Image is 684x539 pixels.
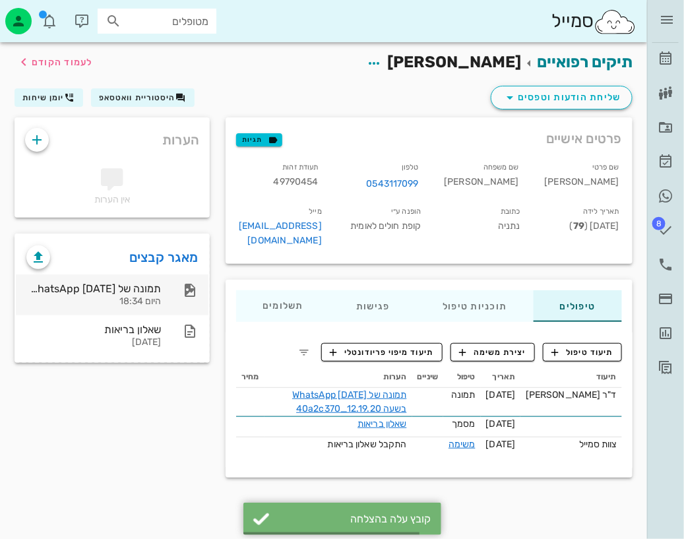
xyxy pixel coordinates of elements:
button: תיעוד טיפול [543,343,622,362]
a: תג [652,214,679,246]
div: היום 18:34 [26,296,161,307]
span: היסטוריית וואטסאפ [99,93,175,102]
span: תיעוד טיפול [552,346,613,358]
button: שליחת הודעות וטפסים [491,86,633,110]
span: 49790454 [274,176,319,187]
small: מייל [309,207,321,216]
span: [PERSON_NAME] [387,53,521,71]
a: שאלון בריאות [358,418,406,429]
div: תוכניות טיפול [416,290,534,322]
span: תג [39,11,47,18]
span: תיעוד מיפוי פריודונטלי [330,346,433,358]
div: טיפולים [534,290,622,322]
strong: 79 [573,220,584,232]
th: שיניים [412,367,444,388]
button: יצירת משימה [451,343,536,362]
span: יומן שיחות [22,93,64,102]
a: משימה [449,439,476,450]
span: [DATE] [486,418,516,429]
span: נתניה [498,220,520,232]
button: לעמוד הקודם [16,50,93,74]
small: טלפון [402,163,419,172]
small: תאריך לידה [583,207,619,216]
span: תמונה [451,389,476,400]
div: הערות [15,117,210,156]
div: שאלון בריאות [26,323,161,336]
span: התקבל שאלון בריאות [328,439,407,450]
img: SmileCloud logo [594,9,637,35]
small: תעודת זהות [282,163,318,172]
th: תיעוד [520,367,622,388]
small: שם פרטי [592,163,619,172]
span: תגיות [242,134,276,146]
div: [DATE] [26,337,161,348]
th: הערות [264,367,412,388]
span: אין הערות [94,194,131,205]
span: תשלומים [263,301,304,311]
a: 0543117099 [367,177,419,191]
div: פגישות [330,290,416,322]
span: תג [652,217,666,230]
a: תמונה של WhatsApp [DATE] בשעה 12.19.20_40a2c370 [292,389,406,414]
button: היסטוריית וואטסאפ [91,88,195,107]
a: [EMAIL_ADDRESS][DOMAIN_NAME] [239,220,322,246]
th: טיפול [443,367,481,388]
small: כתובת [501,207,520,216]
button: יומן שיחות [15,88,83,107]
span: לעמוד הקודם [32,57,93,68]
button: תגיות [236,133,282,146]
div: [PERSON_NAME] [530,157,630,201]
a: תיקים רפואיים [537,53,633,71]
span: מסמך [452,418,475,429]
div: קובץ עלה בהצלחה [276,513,431,525]
span: [DATE] [486,439,516,450]
div: ד"ר [PERSON_NAME] [526,388,617,402]
th: תאריך [481,367,521,388]
div: צוות סמייל [526,437,617,451]
small: שם משפחה [483,163,519,172]
div: תמונה של WhatsApp [DATE] בשעה 12.19.20_40a2c370 [26,282,161,295]
span: [DATE] [486,389,516,400]
a: מאגר קבצים [129,247,199,268]
span: פרטים אישיים [546,128,622,149]
span: יצירת משימה [459,346,526,358]
span: [DATE] ( ) [570,220,619,232]
span: שליחת הודעות וטפסים [502,90,621,106]
th: מחיר [236,367,264,388]
div: קופת חולים לאומית [332,201,431,256]
div: סמייל [551,7,637,36]
div: [PERSON_NAME] [429,157,530,201]
button: תיעוד מיפוי פריודונטלי [321,343,443,362]
small: הופנה ע״י [391,207,421,216]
